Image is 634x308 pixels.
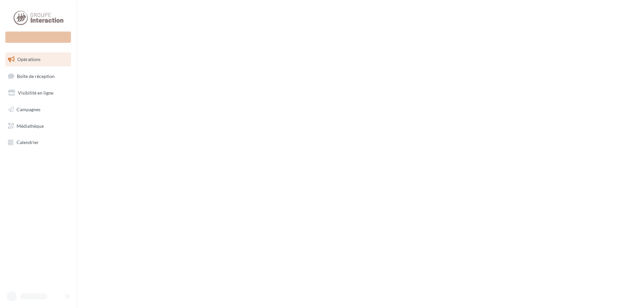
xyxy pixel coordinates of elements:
[5,32,71,43] div: Nouvelle campagne
[4,119,72,133] a: Médiathèque
[17,123,44,128] span: Médiathèque
[4,103,72,116] a: Campagnes
[17,73,55,79] span: Boîte de réception
[17,107,40,112] span: Campagnes
[17,56,40,62] span: Opérations
[17,139,39,145] span: Calendrier
[4,69,72,83] a: Boîte de réception
[4,52,72,66] a: Opérations
[4,135,72,149] a: Calendrier
[18,90,53,96] span: Visibilité en ligne
[4,86,72,100] a: Visibilité en ligne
